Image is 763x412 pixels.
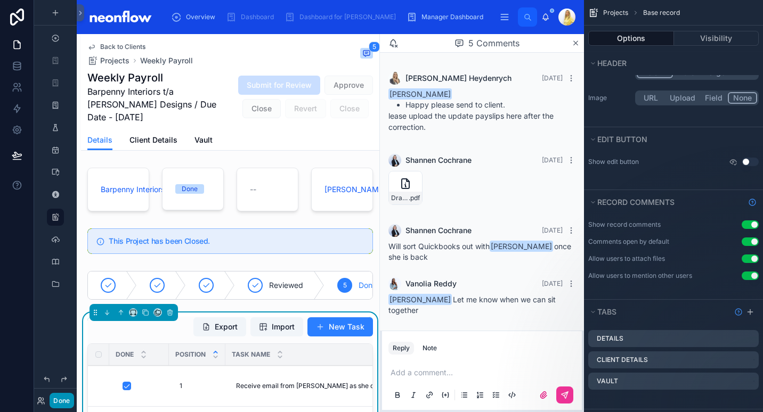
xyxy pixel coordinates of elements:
a: Overview [168,7,223,27]
a: Client Details [129,130,177,152]
button: 5 [360,48,373,61]
button: New Task [307,317,373,336]
span: [PERSON_NAME] [388,294,452,305]
span: Edit button [597,135,647,144]
span: Manager Dashboard [421,13,483,21]
img: App logo [85,9,155,26]
span: Projects [100,55,129,66]
button: Header [588,56,752,71]
span: Will sort Quickbooks out with once she is back [388,242,571,261]
span: Task Name [232,350,270,359]
span: [DATE] [542,226,563,234]
a: Dashboard for [PERSON_NAME] [281,7,403,27]
span: 1 [180,382,182,390]
label: Image [588,94,631,102]
div: scrollable content [164,5,518,29]
a: Vault [194,130,213,152]
span: Record comments [597,197,675,207]
button: Export [193,317,246,336]
svg: Show help information [734,308,743,316]
span: 5 Comments [468,37,520,50]
span: .pdf [409,194,420,202]
div: Show record comments [588,220,661,229]
div: Allow users to mention other users [588,271,692,280]
a: Dashboard [223,7,281,27]
a: Back to Clients [87,43,145,51]
p: lease upload the update payslips here after the correction. [388,110,575,133]
span: Shannen Cochrane [405,225,472,236]
span: Back to Clients [100,43,145,51]
button: Tabs [588,304,730,319]
button: Done [50,393,74,408]
span: Vanolia Reddy [405,278,457,289]
svg: Show help information [748,198,757,207]
a: Weekly Payroll [140,55,193,66]
button: Note [418,342,441,355]
span: Shannen Cochrane [405,155,472,166]
button: Visibility [674,31,759,46]
span: Receive email from [PERSON_NAME] as she does the loading of the information [236,382,474,390]
span: Import [272,322,295,332]
span: Projects [603,9,628,17]
span: Client Details [129,135,177,145]
span: Position [175,350,206,359]
div: Note [423,344,437,352]
div: Allow users to attach files [588,254,665,263]
span: [DATE] [542,156,563,164]
span: Overview [186,13,215,21]
span: [PERSON_NAME] Heydenrych [405,73,512,84]
button: None [728,92,757,104]
span: [DATE] [542,74,563,82]
div: Comments open by default [588,237,669,246]
span: Dashboard for [PERSON_NAME] [299,13,396,21]
span: [PERSON_NAME] [388,88,452,100]
span: Details [87,135,112,145]
span: Vault [194,135,213,145]
span: Header [597,59,627,68]
button: URL [637,92,665,104]
span: [PERSON_NAME] [490,241,553,252]
span: Dashboard [241,13,274,21]
button: Upload [665,92,700,104]
button: Options [588,31,674,46]
button: Edit button [588,132,752,147]
span: Draft-Payslips-[PERSON_NAME]- [391,194,409,202]
span: Barpenny Interiors t/a [PERSON_NAME] Designs / Due Date - [DATE] [87,85,228,123]
span: Let me know when we can sit together [388,295,556,315]
span: Done [116,350,134,359]
span: Tabs [597,307,616,316]
button: Field [700,92,728,104]
button: Record comments [588,195,744,210]
a: Details [87,130,112,151]
button: Reply [388,342,414,355]
label: Show edit button [588,158,639,166]
a: Manager Dashboard [403,7,491,27]
span: [DATE] [542,279,563,287]
a: Projects [87,55,129,66]
li: Happy please send to client. [405,100,575,110]
iframe: Intercom notifications message [550,332,763,407]
span: 5 [369,42,380,52]
button: Import [250,317,303,336]
span: Base record [643,9,680,17]
h1: Weekly Payroll [87,70,228,85]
